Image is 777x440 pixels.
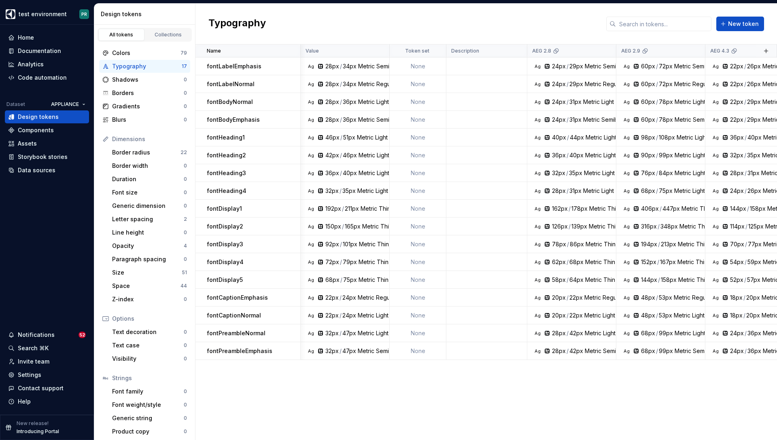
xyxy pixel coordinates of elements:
td: None [390,111,446,129]
div: Z-index [112,295,184,303]
span: 52 [79,332,86,338]
div: / [744,116,746,124]
div: 0 [184,355,187,362]
div: 17 [182,63,187,70]
div: Ag [623,277,630,283]
div: Ag [712,205,719,212]
div: Ag [534,348,541,354]
div: 28px [325,80,339,88]
div: / [340,98,342,106]
div: 51px [343,133,355,142]
a: Opacity4 [109,239,190,252]
div: / [656,62,658,70]
p: Name [207,48,221,54]
div: 0 [184,296,187,302]
div: Help [18,398,31,406]
div: 26px [747,80,761,88]
div: Metric [583,98,600,106]
a: Data sources [5,164,89,177]
div: Ag [534,134,541,141]
div: Ag [623,63,630,70]
div: Ag [712,152,719,159]
div: Ag [534,312,541,319]
div: Dataset [6,101,25,108]
div: 44px [570,133,584,142]
div: 28px [325,116,339,124]
div: test environment [19,10,67,18]
p: AEG 2.9 [621,48,640,54]
div: Code automation [18,74,67,82]
div: Ag [623,99,630,105]
div: 29px [569,80,583,88]
a: Letter spacing2 [109,213,190,226]
div: 46px [325,133,340,142]
a: Visibility0 [109,352,190,365]
p: Description [451,48,479,54]
div: 34px [343,80,357,88]
input: Search in tokens... [616,17,711,31]
div: Letter spacing [112,215,184,223]
p: AEG 4.3 [710,48,729,54]
div: / [656,98,658,106]
div: Storybook stories [18,153,68,161]
div: Design tokens [18,113,59,121]
a: Font family0 [109,385,190,398]
div: Ag [623,170,630,176]
p: Token set [405,48,429,54]
div: Size [112,269,182,277]
button: Contact support [5,382,89,395]
div: Invite team [18,357,49,366]
div: 28px [325,62,339,70]
div: Font weight/style [112,401,184,409]
div: 0 [184,103,187,110]
div: Ag [712,348,719,354]
div: Light [376,98,389,106]
div: Ag [534,277,541,283]
div: 98px [641,133,655,142]
a: Font weight/style0 [109,398,190,411]
div: Paragraph spacing [112,255,184,263]
div: Ag [712,170,719,176]
p: fontHeading1 [207,133,245,142]
div: Semibold [603,62,628,70]
a: Space44 [109,279,190,292]
div: / [567,116,569,124]
div: 24px [552,80,566,88]
a: Settings [5,368,89,381]
div: / [744,62,746,70]
div: Ag [534,152,541,159]
a: Invite team [5,355,89,368]
div: / [744,80,746,88]
div: 0 [184,428,187,435]
div: Text decoration [112,328,184,336]
p: AEG 2.8 [532,48,551,54]
div: / [340,133,342,142]
a: Design tokens [5,110,89,123]
div: Metric [358,98,375,106]
div: Design tokens [101,10,192,18]
div: / [656,116,658,124]
div: 4 [184,243,187,249]
div: 22px [730,116,743,124]
a: Border width0 [109,159,190,172]
div: 24px [552,62,566,70]
a: Gradients0 [99,100,190,113]
div: Metric [675,116,691,124]
div: Metric [674,62,691,70]
div: 0 [184,229,187,236]
div: 34px [343,62,357,70]
div: / [656,133,658,142]
div: Ag [308,188,314,194]
div: Ag [534,116,541,123]
a: Storybook stories [5,150,89,163]
div: Semibold [601,116,626,124]
a: Border radius22 [109,146,190,159]
div: 0 [184,90,187,96]
div: 0 [184,329,187,335]
a: Product copy0 [109,425,190,438]
div: Metric [358,80,375,88]
div: Ag [308,116,314,123]
div: Ag [712,223,719,230]
div: Ag [712,330,719,336]
div: / [656,80,658,88]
